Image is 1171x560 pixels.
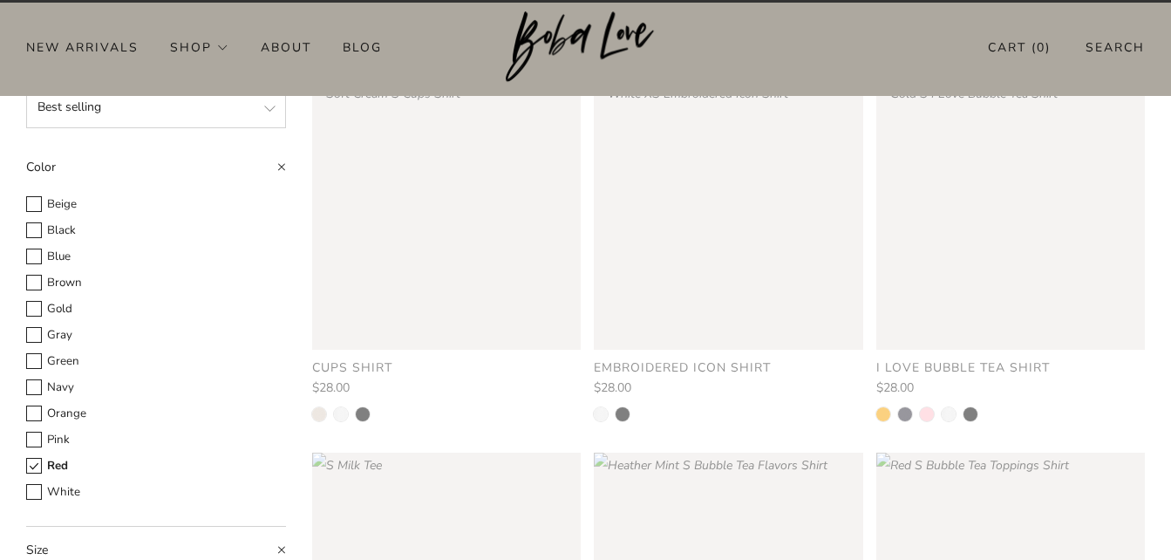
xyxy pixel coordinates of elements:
[261,33,311,61] a: About
[26,195,286,215] label: Beige
[26,352,286,372] label: Green
[26,154,286,191] summary: Color
[506,11,665,84] a: Boba Love
[26,247,286,267] label: Blue
[26,221,286,241] label: Black
[26,33,139,61] a: New Arrivals
[988,33,1051,62] a: Cart
[26,404,286,424] label: Orange
[1037,39,1045,56] items-count: 0
[1086,33,1145,62] a: Search
[26,325,286,345] label: Gray
[170,33,229,61] a: Shop
[26,542,48,558] span: Size
[506,11,665,83] img: Boba Love
[26,273,286,293] label: Brown
[26,482,286,502] label: White
[26,378,286,398] label: Navy
[26,299,286,319] label: Gold
[343,33,382,61] a: Blog
[26,456,286,476] label: Red
[26,159,56,175] span: Color
[26,430,286,450] label: Pink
